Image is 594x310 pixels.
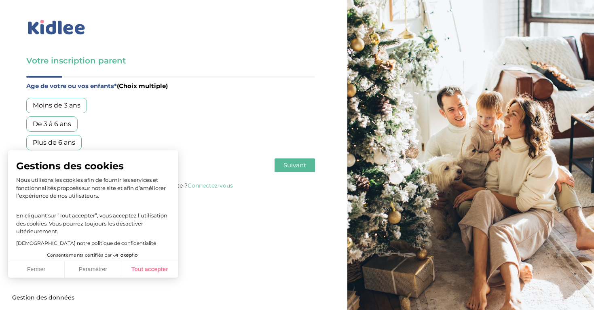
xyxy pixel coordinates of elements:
a: Connectez-vous [188,182,233,189]
img: logo_kidlee_bleu [26,18,87,37]
button: Tout accepter [121,261,178,278]
p: En cliquant sur ”Tout accepter”, vous acceptez l’utilisation des cookies. Vous pourrez toujours l... [16,204,170,236]
button: Suivant [275,158,315,172]
button: Fermer le widget sans consentement [7,289,79,306]
svg: Axeptio [113,243,137,268]
div: De 3 à 6 ans [26,116,78,132]
button: Paramétrer [65,261,121,278]
button: Consentements certifiés par [43,250,143,261]
span: (Choix multiple) [117,82,168,90]
div: Moins de 3 ans [26,98,87,113]
label: Age de votre ou vos enfants* [26,81,315,91]
span: Consentements certifiés par [47,253,112,257]
span: Gestions des cookies [16,160,170,172]
span: Gestion des données [12,294,74,302]
a: [DEMOGRAPHIC_DATA] notre politique de confidentialité [16,240,156,246]
h3: Votre inscription parent [26,55,315,66]
button: Fermer [8,261,65,278]
p: Nous utilisons les cookies afin de fournir les services et fonctionnalités proposés sur notre sit... [16,176,170,200]
span: Suivant [283,161,306,169]
div: Plus de 6 ans [26,135,82,150]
